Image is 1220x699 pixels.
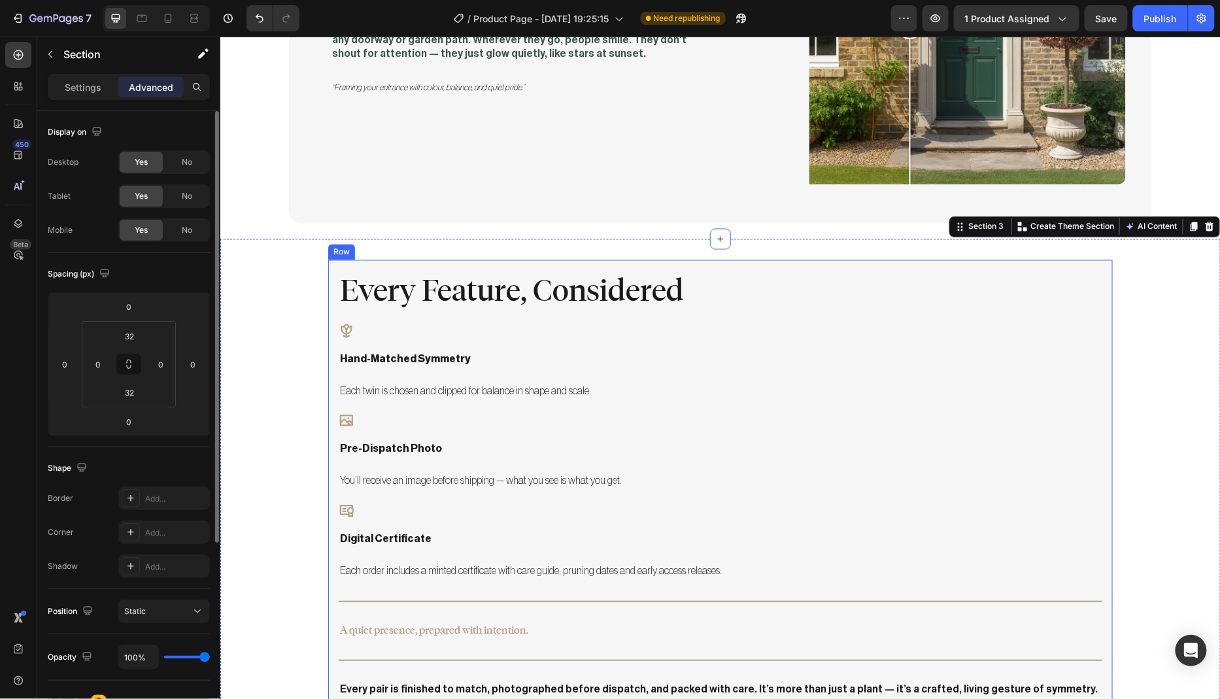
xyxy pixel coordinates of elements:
p: Section [63,46,171,62]
span: Need republishing [654,12,720,24]
div: Publish [1144,12,1177,26]
span: No [182,224,192,236]
button: 1 product assigned [954,5,1079,31]
div: Undo/Redo [246,5,299,31]
span: Yes [135,156,148,168]
span: Product Page - [DATE] 19:25:15 [474,12,609,26]
span: / [468,12,471,26]
div: Display on [48,124,105,141]
p: Settings [65,80,101,94]
span: No [182,156,192,168]
div: Shadow [48,560,78,572]
input: 0 [116,297,142,316]
div: Shape [48,460,90,477]
input: 0 [55,354,75,374]
input: 0px [151,354,171,374]
div: Spacing (px) [48,265,112,283]
span: Save [1096,13,1117,24]
input: Auto [119,645,158,669]
span: Static [124,606,146,616]
div: Add... [145,561,207,573]
button: 7 [5,5,97,31]
div: Mobile [48,224,73,236]
div: Border [48,492,73,504]
input: 2xl [116,383,143,402]
div: Tablet [48,190,71,202]
span: Yes [135,190,148,202]
div: Corner [48,526,74,538]
span: Yes [135,224,148,236]
div: Position [48,603,95,621]
button: Save [1085,5,1128,31]
input: 2xl [116,326,143,346]
p: Every pair is finished to match, photographed before dispatch, and packed with care. It’s more th... [120,644,881,682]
div: Add... [145,527,207,539]
div: Beta [10,239,31,250]
input: 0px [88,354,108,374]
p: Advanced [129,80,173,94]
div: Open Intercom Messenger [1176,635,1207,666]
span: No [182,190,192,202]
div: Add... [145,493,207,505]
div: Section 3 [745,184,786,196]
button: AI Content [902,182,960,198]
input: 0 [183,354,203,374]
button: Static [118,600,210,623]
input: 0 [116,412,142,432]
p: Create Theme Section [810,184,894,196]
div: Desktop [48,156,78,168]
div: 450 [12,139,31,150]
span: 1 product assigned [965,12,1050,26]
div: Row [110,210,132,222]
p: 7 [86,10,92,26]
button: Publish [1133,5,1188,31]
div: Opacity [48,649,95,666]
